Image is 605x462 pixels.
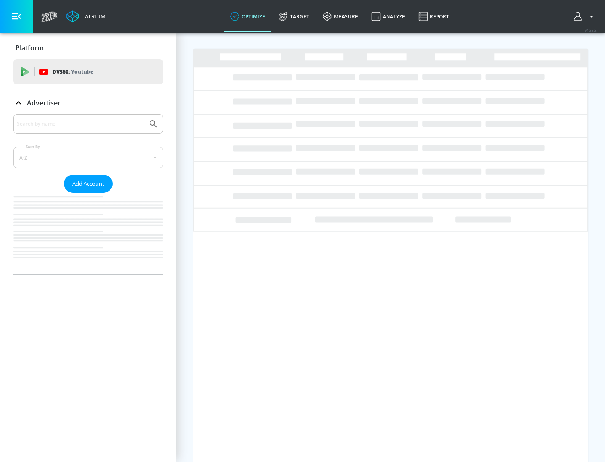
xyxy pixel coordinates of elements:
div: DV360: Youtube [13,59,163,84]
p: Youtube [71,67,93,76]
a: Report [412,1,456,31]
p: Platform [16,43,44,52]
span: Add Account [72,179,104,189]
input: Search by name [17,118,144,129]
a: measure [316,1,365,31]
div: Platform [13,36,163,60]
a: Target [272,1,316,31]
a: Atrium [66,10,105,23]
div: Advertiser [13,114,163,274]
div: Atrium [82,13,105,20]
span: v 4.22.2 [585,28,597,32]
label: Sort By [24,144,42,150]
nav: list of Advertiser [13,193,163,274]
p: Advertiser [27,98,60,108]
a: optimize [224,1,272,31]
div: A-Z [13,147,163,168]
p: DV360: [53,67,93,76]
a: Analyze [365,1,412,31]
div: Advertiser [13,91,163,115]
button: Add Account [64,175,113,193]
